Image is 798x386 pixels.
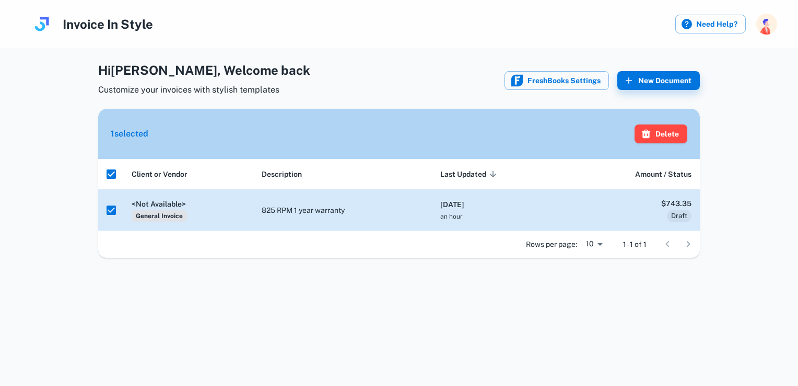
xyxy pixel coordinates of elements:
button: FreshBooks iconFreshBooks Settings [504,71,609,90]
span: General Invoice [132,210,187,222]
span: Description [262,168,302,180]
button: Delete [635,124,687,143]
label: Need Help? [675,15,746,33]
span: an hour [440,213,463,220]
img: logo.svg [31,14,52,35]
td: 825 RPM 1 year warranty [253,189,432,231]
h6: <Not Available> [132,198,245,210]
div: 10 [581,236,606,252]
h4: Invoice In Style [63,15,153,33]
h6: [DATE] [440,199,560,210]
span: Draft [667,211,691,221]
p: 1–1 of 1 [623,239,647,250]
img: FreshBooks icon [511,74,523,87]
img: photoURL [756,14,777,35]
h4: Hi [PERSON_NAME] , Welcome back [98,61,310,80]
span: Client or Vendor [132,168,187,180]
div: scrollable content [98,159,700,231]
span: Customize your invoices with stylish templates [98,84,310,96]
div: 1 selected [111,128,148,140]
span: Amount / Status [635,168,691,180]
span: Last Updated [440,168,500,180]
button: New Document [617,71,700,90]
h6: $743.35 [577,198,691,209]
p: Rows per page: [526,239,577,250]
